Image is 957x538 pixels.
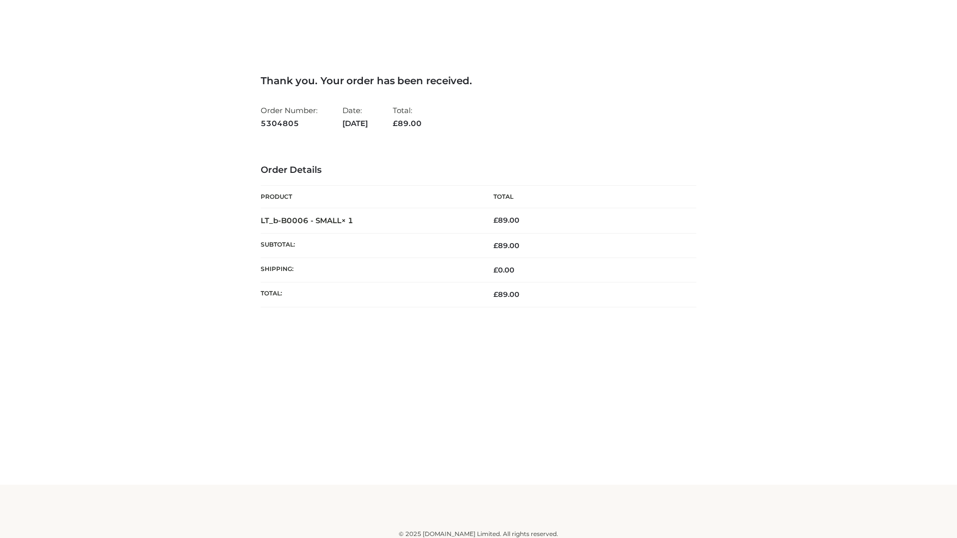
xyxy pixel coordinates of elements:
[393,119,422,128] span: 89.00
[493,241,519,250] span: 89.00
[261,75,696,87] h3: Thank you. Your order has been received.
[261,233,478,258] th: Subtotal:
[261,117,318,130] strong: 5304805
[261,282,478,307] th: Total:
[493,290,519,299] span: 89.00
[493,290,498,299] span: £
[261,216,353,225] strong: LT_b-B0006 - SMALL
[478,186,696,208] th: Total
[493,266,498,274] span: £
[261,165,696,176] h3: Order Details
[393,119,398,128] span: £
[493,216,519,225] bdi: 89.00
[261,258,478,282] th: Shipping:
[493,266,514,274] bdi: 0.00
[393,102,422,132] li: Total:
[342,117,368,130] strong: [DATE]
[341,216,353,225] strong: × 1
[493,216,498,225] span: £
[261,186,478,208] th: Product
[493,241,498,250] span: £
[261,102,318,132] li: Order Number:
[342,102,368,132] li: Date:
